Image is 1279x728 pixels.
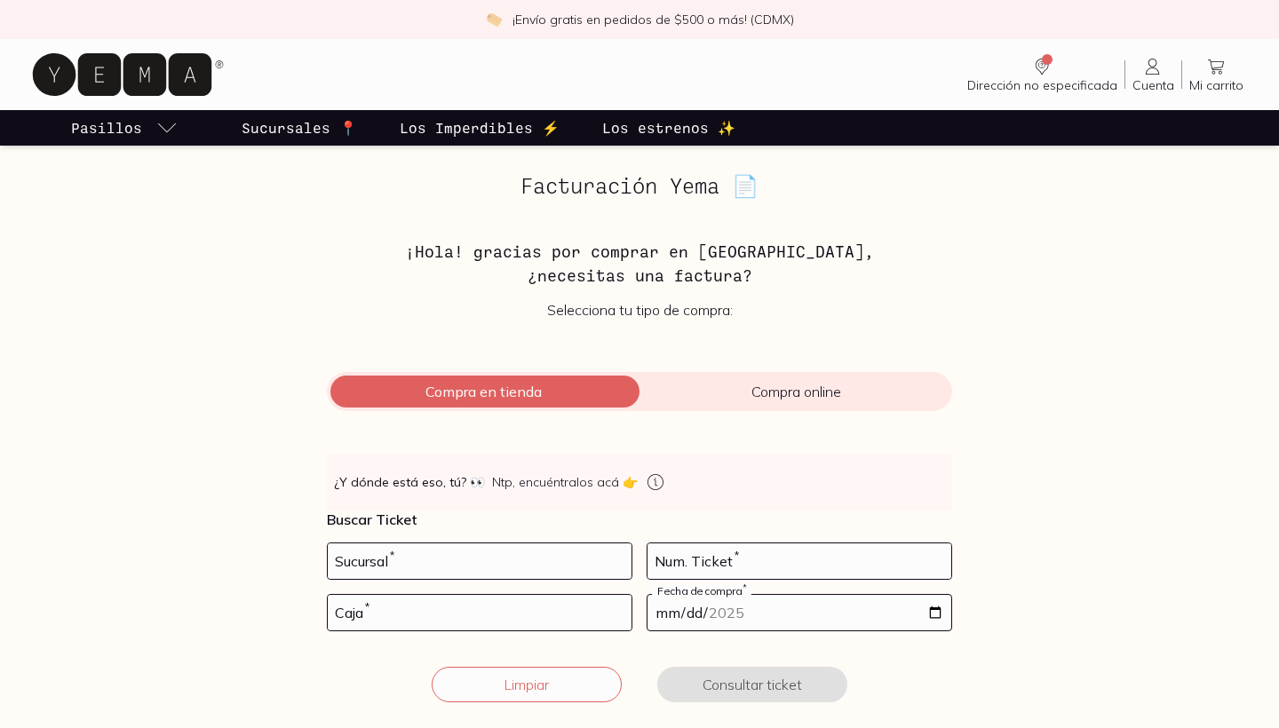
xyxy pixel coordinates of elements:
p: Buscar Ticket [327,510,952,528]
span: 👀 [470,473,485,491]
span: Cuenta [1132,77,1174,93]
a: pasillo-todos-link [68,110,181,146]
img: check [486,12,502,28]
p: Sucursales 📍 [242,117,357,138]
input: 03 [328,595,632,630]
h3: ¡Hola! gracias por comprar en [GEOGRAPHIC_DATA], ¿necesitas una factura? [327,240,952,287]
a: Los Imperdibles ⚡️ [396,110,563,146]
a: Mi carrito [1182,56,1251,93]
p: Los Imperdibles ⚡️ [400,117,560,138]
input: 123 [647,543,951,579]
input: 728 [328,543,632,579]
strong: ¿Y dónde está eso, tú? [334,473,485,491]
h2: Facturación Yema 📄 [327,174,952,197]
p: Los estrenos ✨ [602,117,735,138]
a: Cuenta [1125,56,1181,93]
p: Selecciona tu tipo de compra: [327,301,952,319]
span: Mi carrito [1189,77,1243,93]
span: Compra online [639,383,952,400]
span: Dirección no especificada [967,77,1117,93]
p: Pasillos [71,117,142,138]
input: 14-05-2023 [647,595,951,630]
span: Compra en tienda [327,383,639,400]
a: Los estrenos ✨ [599,110,739,146]
button: Limpiar [432,667,622,702]
label: Fecha de compra [652,584,751,597]
a: Dirección no especificada [960,56,1124,93]
a: Sucursales 📍 [238,110,361,146]
p: ¡Envío gratis en pedidos de $500 o más! (CDMX) [512,11,794,28]
span: Ntp, encuéntralos acá 👉 [492,473,638,491]
button: Consultar ticket [657,667,847,702]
